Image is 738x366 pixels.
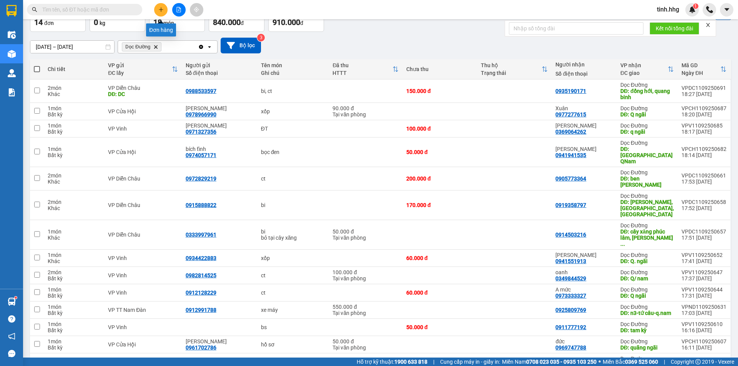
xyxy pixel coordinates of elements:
div: VP nhận [620,62,668,68]
div: Đã thu [332,62,392,68]
span: Kết nối tổng đài [656,24,693,33]
div: DĐ: Q/ nam [620,275,674,282]
div: DĐ: Q. ngãi [620,258,674,264]
div: Dọc Đường [620,140,674,146]
div: ĐC giao [620,70,668,76]
div: VP Cửa Hội [108,108,178,114]
div: VP Vinh [108,255,178,261]
div: Tại văn phòng [332,235,399,241]
div: Dọc Đường [620,321,674,327]
div: Dọc Đường [620,105,674,111]
span: 0 [94,18,98,27]
div: VPND1109250631 [681,304,726,310]
div: VP Diễn Châu [108,232,178,238]
div: 0912991788 [186,307,216,313]
span: 18 [153,18,162,27]
span: Miền Nam [502,358,597,366]
div: 0941551913 [555,258,586,264]
span: tinh.hhg [651,5,685,14]
div: 50.000 đ [406,324,473,330]
div: Số điện thoại [555,71,613,77]
div: ĐT [261,126,325,132]
div: 1 món [48,146,100,152]
div: 2 món [48,269,100,275]
div: 50.000 đ [332,338,399,344]
div: 2 món [48,199,100,205]
div: VPDC1109250661 [681,172,726,179]
div: DĐ: tam kỳ [620,327,674,333]
div: 50.000 đ [332,229,399,235]
span: | [664,358,665,366]
div: 0919358797 [555,202,586,208]
div: DĐ: q ngãi [620,129,674,135]
span: notification [8,333,15,340]
div: Dọc Đường [620,269,674,275]
img: warehouse-icon [8,50,16,58]
div: Bất kỳ [48,327,100,333]
svg: Clear all [198,44,204,50]
div: 0977277615 [555,111,586,118]
div: oanh [555,269,613,275]
button: Bộ lọc [221,38,261,53]
sup: 1 [693,3,698,9]
div: bs [261,324,325,330]
span: plus [158,7,164,12]
span: close [705,22,711,28]
div: Khác [48,91,100,97]
div: 17:31 [DATE] [681,293,726,299]
div: 1 món [48,321,100,327]
div: VP Cửa Hội [108,341,178,348]
span: Dọc Đường [125,44,150,50]
div: 0349844529 [555,275,586,282]
div: 1 món [48,304,100,310]
div: VP TT Nam Đàn [108,307,178,313]
div: VP Vinh [108,290,178,296]
div: Dọc Đường [620,304,674,310]
div: Thu hộ [481,62,542,68]
div: 0914503216 [555,232,586,238]
div: DĐ: Điện Bàn QNam [620,146,674,164]
div: 18:27 [DATE] [681,91,726,97]
div: VP Diễn Châu [108,176,178,182]
input: Selected Dọc Đường. [163,43,164,51]
div: 18:17 [DATE] [681,129,726,135]
div: 0333997961 [186,232,216,238]
button: caret-down [720,3,733,17]
div: VPV1109250685 [681,123,726,129]
div: VPCH1109250687 [681,105,726,111]
div: VP Cửa Hội [108,149,178,155]
div: 550.000 đ [332,304,399,310]
div: DĐ: đồng hới, quang binh [620,88,674,100]
div: 0369064262 [555,129,586,135]
div: ĐC lấy [108,70,172,76]
div: Ngày ĐH [681,70,720,76]
button: file-add [172,3,186,17]
div: 0982814525 [186,272,216,278]
div: Chi tiết [48,66,100,72]
img: solution-icon [8,88,16,96]
div: Dọc Đường [620,356,674,362]
div: VPDC1109250691 [681,85,726,91]
div: 1 món [48,123,100,129]
span: | [433,358,434,366]
div: 0974057171 [186,152,216,158]
img: warehouse-icon [8,69,16,77]
div: DĐ: đức nhuận, mợ đức, quảng ngãi [620,199,674,217]
span: 14 [34,18,43,27]
div: Xuân [555,105,613,111]
div: 16:16 [DATE] [681,327,726,333]
div: 0934422883 [186,255,216,261]
span: aim [194,7,199,12]
div: Tại văn phòng [332,310,399,316]
div: bọc đen [261,149,325,155]
sup: 3 [257,34,265,41]
th: Toggle SortBy [678,59,730,79]
div: VP gửi [108,62,172,68]
input: Select a date range. [30,41,114,53]
span: ... [620,241,625,247]
input: Tìm tên, số ĐT hoặc mã đơn [42,5,133,14]
div: Bất kỳ [48,129,100,135]
div: Tên món [261,62,325,68]
div: DĐ: Q ngãi [620,111,674,118]
div: VPDC1109250657 [681,229,726,235]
